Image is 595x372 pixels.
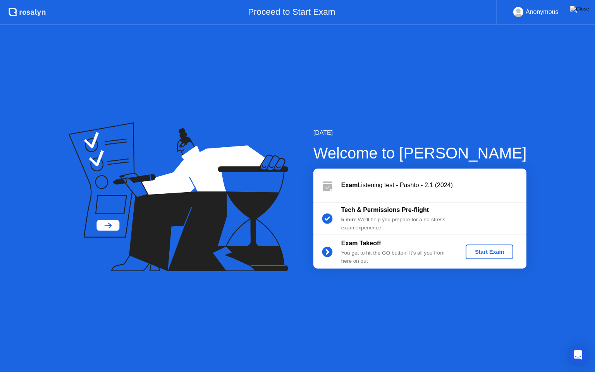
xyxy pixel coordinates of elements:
div: Listening test - Pashto - 2.1 (2024) [341,181,526,190]
div: : We’ll help you prepare for a no-stress exam experience [341,216,453,232]
b: 5 min [341,217,355,222]
div: Start Exam [469,249,510,255]
div: Anonymous [526,7,559,17]
div: Welcome to [PERSON_NAME] [313,141,527,165]
b: Tech & Permissions Pre-flight [341,207,429,213]
div: You get to hit the GO button! It’s all you from here on out [341,249,453,265]
div: Open Intercom Messenger [569,346,587,364]
b: Exam Takeoff [341,240,381,246]
img: Close [570,6,589,12]
button: Start Exam [466,245,513,259]
div: [DATE] [313,128,527,138]
b: Exam [341,182,358,188]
